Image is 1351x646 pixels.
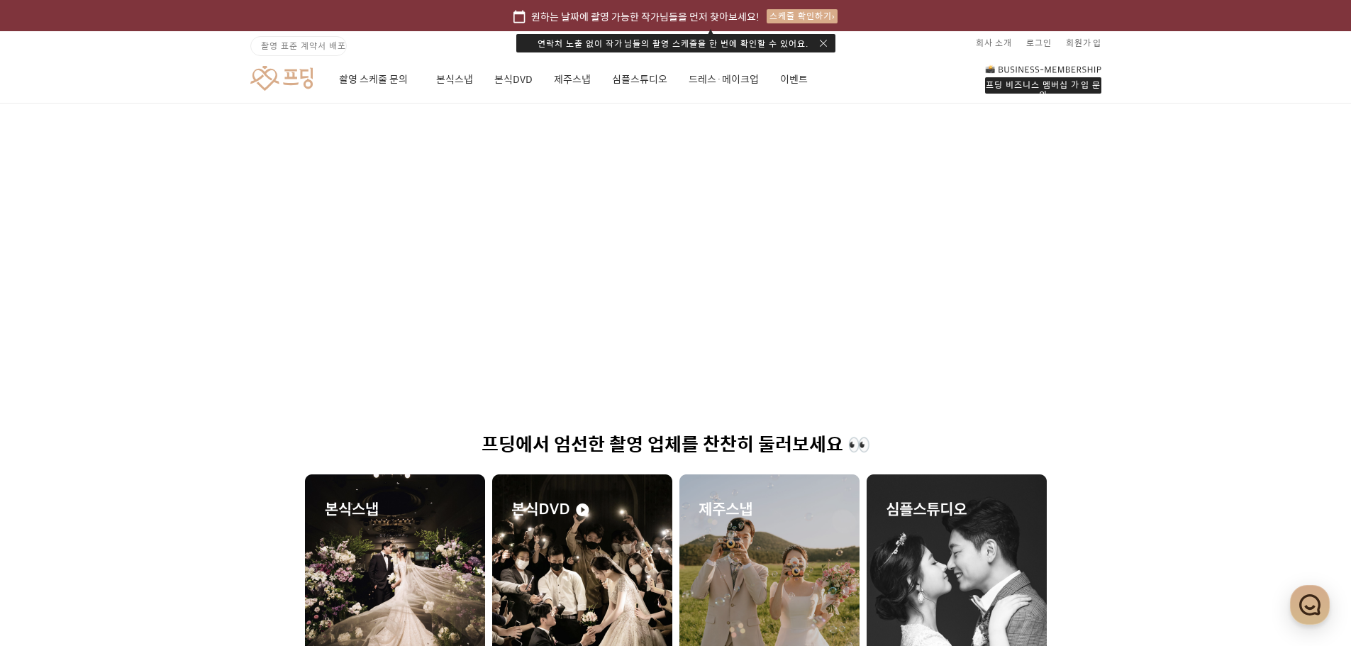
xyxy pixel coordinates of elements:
span: 촬영 표준 계약서 배포 [261,39,346,52]
a: 회원가입 [1066,31,1101,54]
span: 설정 [219,471,236,482]
a: 촬영 스케줄 문의 [339,55,415,104]
a: 로그인 [1026,31,1052,54]
span: 홈 [45,471,53,482]
a: 홈 [4,450,94,485]
h1: 프딩에서 엄선한 촬영 업체를 찬찬히 둘러보세요 👀 [305,434,1047,456]
a: 대화 [94,450,183,485]
span: 대화 [130,472,147,483]
a: 드레스·메이크업 [689,55,759,104]
a: 촬영 표준 계약서 배포 [250,36,347,56]
a: 설정 [183,450,272,485]
div: 스케줄 확인하기 [767,9,838,23]
a: 제주스냅 [554,55,591,104]
div: 프딩 비즈니스 멤버십 가입 문의 [985,77,1101,94]
a: 프딩 비즈니스 멤버십 가입 문의 [985,64,1101,94]
a: 이벤트 [780,55,808,104]
div: 연락처 노출 없이 작가님들의 촬영 스케줄을 한 번에 확인할 수 있어요. [516,34,835,52]
a: 본식스냅 [436,55,473,104]
a: 심플스튜디오 [612,55,667,104]
span: 원하는 날짜에 촬영 가능한 작가님들을 먼저 찾아보세요! [531,9,760,24]
a: 본식DVD [494,55,533,104]
a: 회사 소개 [976,31,1012,54]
